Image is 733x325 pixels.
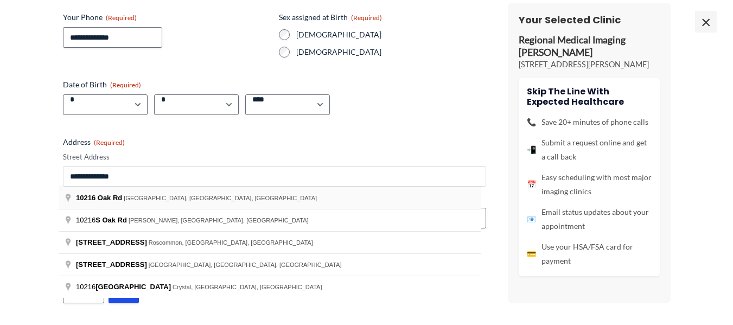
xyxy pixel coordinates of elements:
[527,115,652,129] li: Save 20+ minutes of phone calls
[173,284,322,290] span: Crystal, [GEOGRAPHIC_DATA], [GEOGRAPHIC_DATA]
[76,216,129,224] span: 10216
[95,283,171,291] span: [GEOGRAPHIC_DATA]
[527,143,536,157] span: 📲
[76,260,147,269] span: [STREET_ADDRESS]
[527,177,536,192] span: 📅
[296,47,486,58] label: [DEMOGRAPHIC_DATA]
[106,14,137,22] span: (Required)
[527,115,536,129] span: 📞
[149,262,342,268] span: [GEOGRAPHIC_DATA], [GEOGRAPHIC_DATA], [GEOGRAPHIC_DATA]
[63,152,486,162] label: Street Address
[129,217,309,224] span: [PERSON_NAME], [GEOGRAPHIC_DATA], [GEOGRAPHIC_DATA]
[124,195,317,201] span: [GEOGRAPHIC_DATA], [GEOGRAPHIC_DATA], [GEOGRAPHIC_DATA]
[76,283,173,291] span: 10216
[527,170,652,199] li: Easy scheduling with most major imaging clinics
[519,35,660,60] p: Regional Medical Imaging [PERSON_NAME]
[63,79,141,90] legend: Date of Birth
[351,14,382,22] span: (Required)
[76,238,147,246] span: [STREET_ADDRESS]
[98,194,123,202] span: Oak Rd
[76,194,95,202] span: 10216
[527,136,652,164] li: Submit a request online and get a call back
[695,11,717,33] span: ×
[110,81,141,89] span: (Required)
[63,137,125,148] legend: Address
[519,14,660,26] h3: Your Selected Clinic
[94,138,125,146] span: (Required)
[519,59,660,70] p: [STREET_ADDRESS][PERSON_NAME]
[527,240,652,268] li: Use your HSA/FSA card for payment
[527,86,652,107] h4: Skip the line with Expected Healthcare
[63,12,270,23] label: Your Phone
[527,205,652,233] li: Email status updates about your appointment
[527,212,536,226] span: 📧
[149,239,313,246] span: Roscommon, [GEOGRAPHIC_DATA], [GEOGRAPHIC_DATA]
[296,29,486,40] label: [DEMOGRAPHIC_DATA]
[279,12,382,23] legend: Sex assigned at Birth
[527,247,536,261] span: 💳
[95,216,127,224] span: S Oak Rd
